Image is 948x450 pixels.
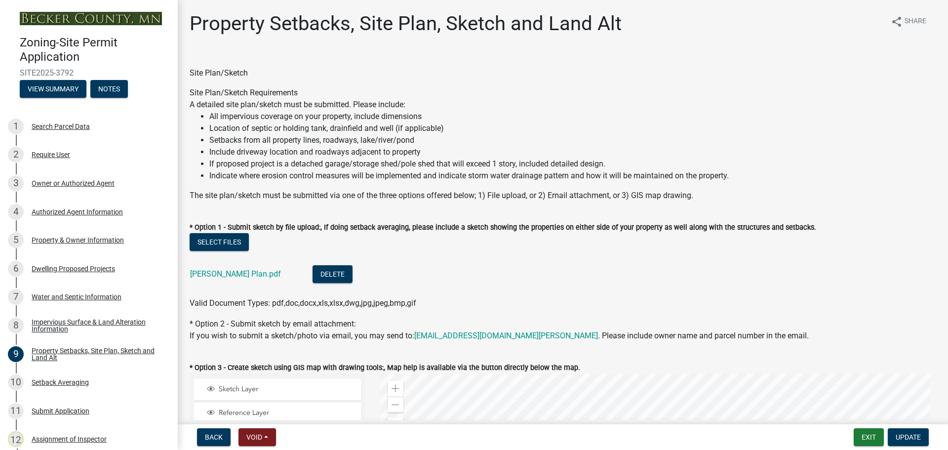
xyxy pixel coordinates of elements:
div: A detailed site plan/sketch must be submitted. Please include: [190,99,936,182]
span: Update [896,433,921,441]
li: Reference Layer [194,403,361,425]
div: Reference Layer [205,409,357,418]
div: 7 [8,289,24,305]
div: Water and Septic Information [32,293,121,300]
div: Site Plan/Sketch Requirements [190,87,936,202]
div: Sketch Layer [205,385,357,395]
wm-modal-confirm: Delete Document [313,270,353,280]
div: * Option 2 - Submit sketch by email attachment: [190,318,936,342]
i: share [891,16,903,28]
span: Void [246,433,262,441]
wm-modal-confirm: Notes [90,85,128,93]
img: Becker County, Minnesota [20,12,162,25]
div: Impervious Surface & Land Alteration Information [32,319,162,332]
div: Zoom out [388,397,403,412]
li: Location of septic or holding tank, drainfield and well (if applicable) [209,123,936,134]
a: [EMAIL_ADDRESS][DOMAIN_NAME][PERSON_NAME] [414,331,598,340]
span: SITE2025-3792 [20,68,158,78]
div: 1 [8,119,24,134]
button: shareShare [883,12,934,31]
li: Indicate where erosion control measures will be implemented and indicate storm water drainage pat... [209,170,936,182]
div: Property & Owner Information [32,237,124,244]
button: Back [197,428,231,446]
button: Notes [90,80,128,98]
label: * Option 3 - Create sketch using GIS map with drawing tools:, Map help is available via the butto... [190,365,580,371]
div: Require User [32,151,70,158]
div: 11 [8,403,24,419]
button: Update [888,428,929,446]
li: Include driveway location and roadways adjacent to property [209,146,936,158]
div: Authorized Agent Information [32,208,123,215]
div: Property Setbacks, Site Plan, Sketch and Land Alt [32,347,162,361]
span: Back [205,433,223,441]
h1: Property Setbacks, Site Plan, Sketch and Land Alt [190,12,622,36]
button: View Summary [20,80,86,98]
h4: Zoning-Site Permit Application [20,36,170,64]
div: Find my location [388,417,403,433]
div: Site Plan/Sketch [190,67,936,79]
span: Share [905,16,926,28]
div: 4 [8,204,24,220]
button: Select files [190,233,249,251]
div: 12 [8,431,24,447]
div: 8 [8,318,24,333]
div: Assignment of Inspector [32,436,107,443]
div: 9 [8,346,24,362]
a: [PERSON_NAME] Plan.pdf [190,269,281,279]
li: Sketch Layer [194,379,361,401]
div: 5 [8,232,24,248]
span: Reference Layer [216,409,357,417]
div: Zoom in [388,381,403,397]
li: All impervious coverage on your property, include dimensions [209,111,936,123]
div: 2 [8,147,24,163]
span: If you wish to submit a sketch/photo via email, you may send to: . Please include owner name and ... [190,331,809,340]
div: The site plan/sketch must be submitted via one of the three options offered below; 1) File upload... [190,190,936,202]
button: Delete [313,265,353,283]
li: Setbacks from all property lines, roadways, lake/river/pond [209,134,936,146]
div: 3 [8,175,24,191]
button: Exit [854,428,884,446]
button: Void [238,428,276,446]
span: Sketch Layer [216,385,357,394]
div: Search Parcel Data [32,123,90,130]
div: Owner or Authorized Agent [32,180,115,187]
li: If proposed project is a detached garage/storage shed/pole shed that will exceed 1 story, include... [209,158,936,170]
label: * Option 1 - Submit sketch by file upload:, If doing setback averaging, please include a sketch s... [190,224,816,231]
span: Valid Document Types: pdf,doc,docx,xls,xlsx,dwg,jpg,jpeg,bmp,gif [190,298,416,308]
div: Submit Application [32,408,89,414]
div: 10 [8,374,24,390]
wm-modal-confirm: Summary [20,85,86,93]
div: Setback Averaging [32,379,89,386]
div: Dwelling Proposed Projects [32,265,115,272]
div: 6 [8,261,24,277]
